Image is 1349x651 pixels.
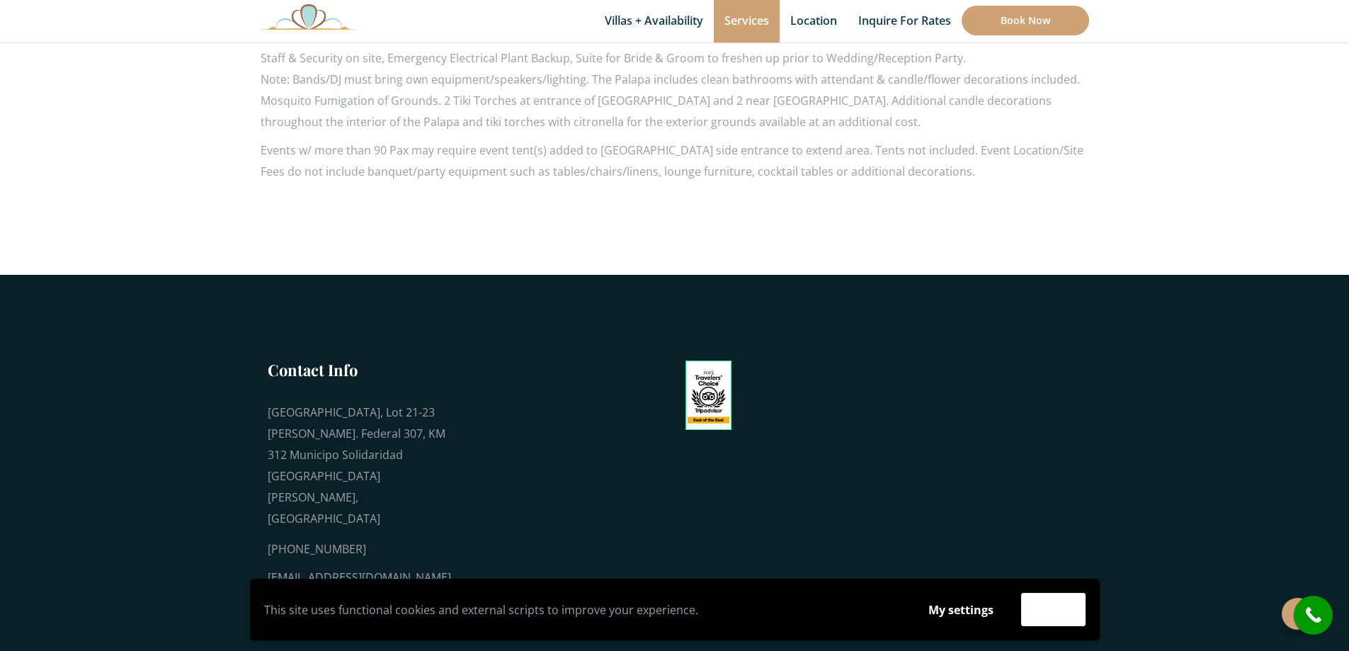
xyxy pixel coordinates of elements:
button: Accept [1021,593,1086,626]
button: My settings [915,594,1007,626]
div: [PHONE_NUMBER] [268,538,452,560]
p: Events w/ more than 90 Pax may require event tent(s) added to [GEOGRAPHIC_DATA] side entrance to ... [261,140,1089,182]
img: Tripadvisor [685,361,732,430]
img: Awesome Logo [261,4,357,30]
p: This site uses functional cookies and external scripts to improve your experience. [264,599,901,621]
div: [GEOGRAPHIC_DATA], Lot 21-23 [PERSON_NAME]. Federal 307, KM 312 Municipo Solidaridad [GEOGRAPHIC_... [268,402,452,529]
div: [EMAIL_ADDRESS][DOMAIN_NAME] [268,567,452,588]
p: Staff & Security on site, Emergency Electrical Plant Backup, Suite for Bride & Groom to freshen u... [261,47,1089,132]
a: Book Now [962,6,1089,35]
h3: Contact Info [268,359,452,380]
a: call [1294,596,1333,635]
i: call [1297,599,1329,631]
